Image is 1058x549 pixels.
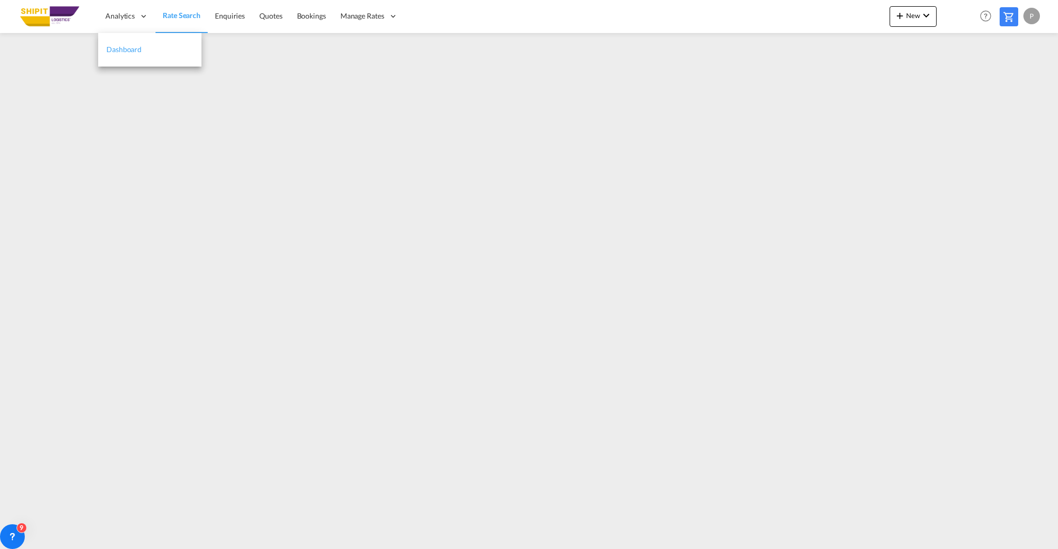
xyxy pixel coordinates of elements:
[163,11,200,20] span: Rate Search
[890,6,937,27] button: icon-plus 400-fgNewicon-chevron-down
[340,11,384,21] span: Manage Rates
[977,7,1000,26] div: Help
[297,11,326,20] span: Bookings
[106,45,142,54] span: Dashboard
[894,9,906,22] md-icon: icon-plus 400-fg
[15,5,85,28] img: b70fe0906c5511ee9ba1a169c51233c0.png
[1023,8,1040,24] div: P
[98,33,201,67] a: Dashboard
[105,11,135,21] span: Analytics
[215,11,245,20] span: Enquiries
[259,11,282,20] span: Quotes
[894,11,932,20] span: New
[977,7,994,25] span: Help
[920,9,932,22] md-icon: icon-chevron-down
